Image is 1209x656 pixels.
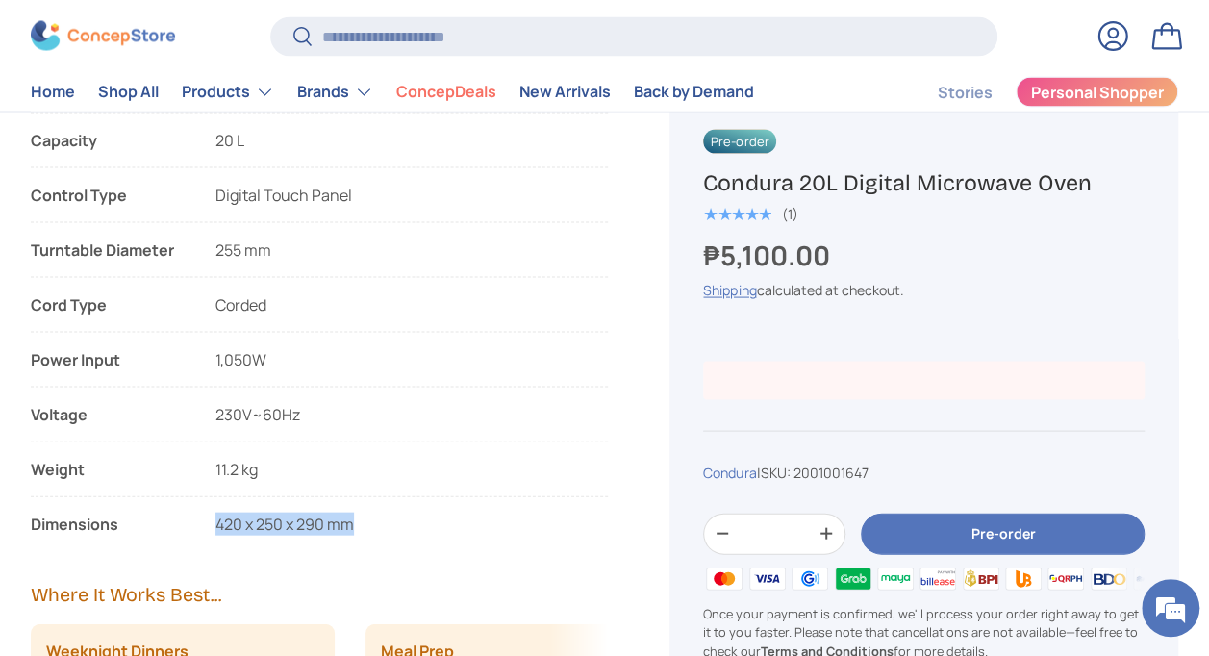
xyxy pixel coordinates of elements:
img: visa [746,564,789,593]
h2: Where It Works Best... [31,582,608,609]
nav: Primary [31,72,754,111]
a: Home [31,73,75,111]
a: 5.0 out of 5.0 stars (1) [703,202,797,223]
div: Cord Type [31,293,185,316]
li: 255 mm [31,239,608,262]
img: maya [874,564,917,593]
span: ★★★★★ [703,204,771,223]
span: Personal Shopper [1031,85,1164,100]
span: 230V~60Hz [215,404,300,425]
div: (1) [781,207,797,221]
span: 2001001647 [793,463,868,481]
span: Pre-order [703,129,776,153]
img: qrph [1045,564,1087,593]
div: Minimize live chat window [315,10,362,56]
img: grabpay [831,564,873,593]
span: 420 x 250 x 290 mm [215,514,354,535]
div: Power Input [31,348,185,371]
button: Pre-order [861,514,1145,555]
img: ubp [1002,564,1045,593]
h1: Condura 20L Digital Microwave Oven [703,167,1145,196]
a: New Arrivals [519,73,611,111]
div: Voltage [31,403,185,426]
div: Capacity [31,129,185,152]
nav: Secondary [892,72,1178,111]
a: Shipping [703,280,756,298]
span: Digital Touch Panel [215,185,352,206]
span: | [756,463,868,481]
span: 1,050W [215,349,266,370]
img: bpi [960,564,1002,593]
div: Chat with us now [100,108,323,133]
span: 11.2 kg [215,459,258,480]
img: metrobank [1130,564,1172,593]
span: Corded [215,294,266,315]
span: SKU: [760,463,790,481]
img: master [703,564,745,593]
span: 20 L [215,130,244,151]
a: Personal Shopper [1016,76,1178,107]
a: Condura [703,463,756,481]
img: gcash [789,564,831,593]
a: ConcepDeals [396,73,496,111]
a: Stories [938,73,993,111]
strong: Turntable Diameter [31,239,185,262]
a: Shop All [98,73,159,111]
img: ConcepStore [31,21,175,51]
summary: Brands [286,72,385,111]
div: Control Type [31,184,185,207]
div: Dimensions [31,513,185,536]
img: bdo [1088,564,1130,593]
img: billease [917,564,959,593]
span: We're online! [112,202,265,396]
div: 5.0 out of 5.0 stars [703,205,771,222]
div: calculated at checkout. [703,279,1145,299]
div: Weight [31,458,185,481]
a: Back by Demand [634,73,754,111]
summary: Products [170,72,286,111]
textarea: Type your message and hit 'Enter' [10,445,366,513]
strong: ₱5,100.00 [703,237,834,273]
